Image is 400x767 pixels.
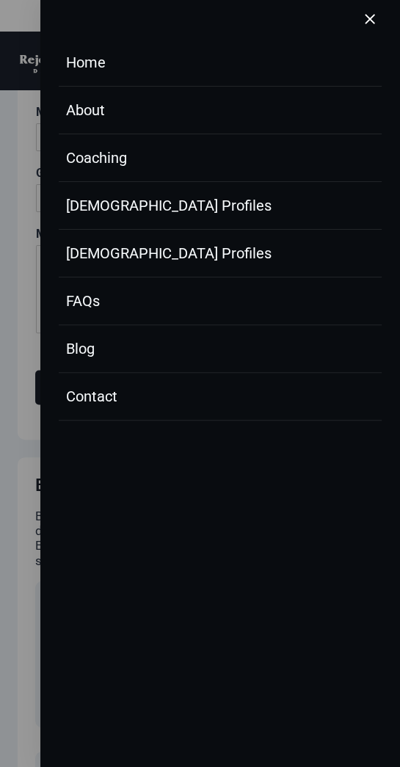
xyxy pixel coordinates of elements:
[59,39,382,87] a: Home
[59,230,382,277] a: [DEMOGRAPHIC_DATA] Profiles
[59,39,382,421] nav: Primary Mobile Navigation
[59,277,382,325] a: FAQs
[59,325,382,373] a: Blog
[59,373,382,421] a: Contact
[59,87,382,134] a: About
[59,134,382,182] a: Coaching
[59,182,382,230] a: [DEMOGRAPHIC_DATA] Profiles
